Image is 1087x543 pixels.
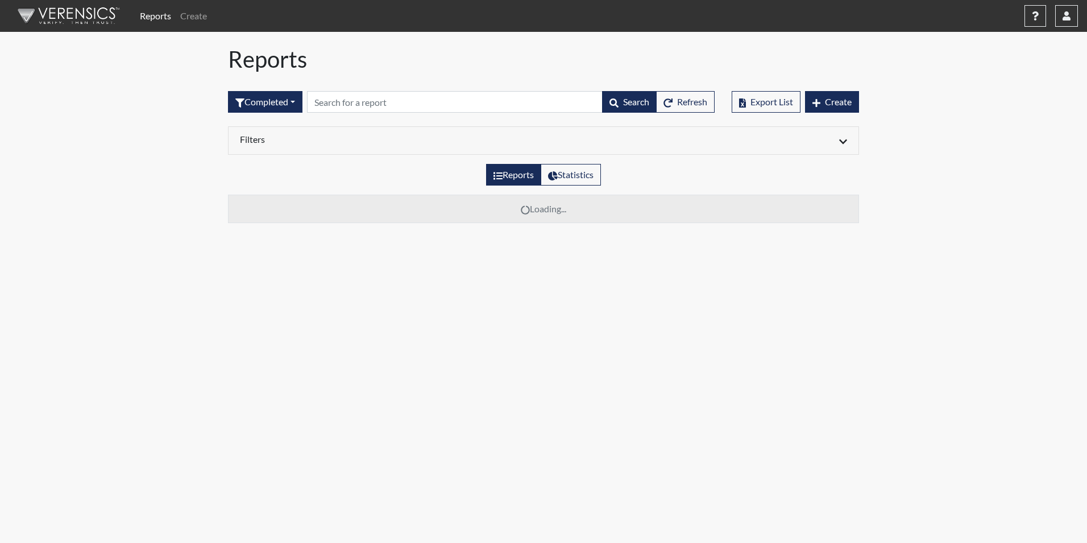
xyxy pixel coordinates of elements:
span: Create [825,96,852,107]
span: Search [623,96,649,107]
div: Filter by interview status [228,91,302,113]
label: View the list of reports [486,164,541,186]
td: Loading... [229,195,859,223]
h6: Filters [240,134,535,145]
label: View statistics about completed interviews [541,164,601,186]
span: Refresh [677,96,707,107]
input: Search by Registration ID, Interview Number, or Investigation Name. [307,91,603,113]
button: Refresh [656,91,715,113]
div: Click to expand/collapse filters [231,134,856,147]
button: Create [805,91,859,113]
button: Completed [228,91,302,113]
span: Export List [750,96,793,107]
button: Search [602,91,657,113]
a: Create [176,5,211,27]
h1: Reports [228,46,859,73]
button: Export List [732,91,800,113]
a: Reports [135,5,176,27]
